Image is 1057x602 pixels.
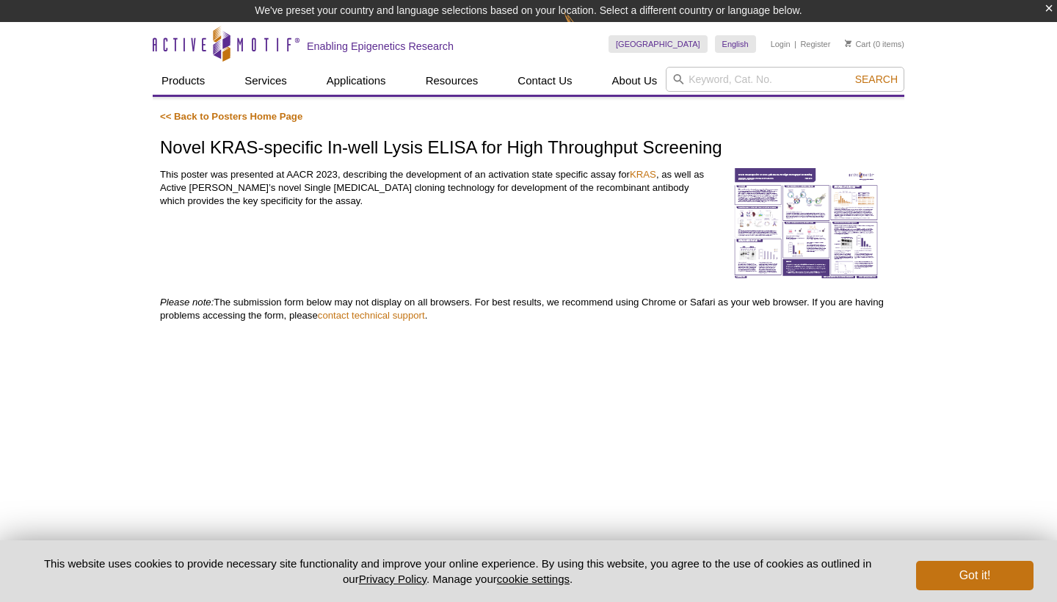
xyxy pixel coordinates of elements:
[359,573,426,585] a: Privacy Policy
[497,573,570,585] button: cookie settings
[715,35,756,53] a: English
[153,67,214,95] a: Products
[771,39,791,49] a: Login
[160,168,705,208] p: This poster was presented at AACR 2023, describing the development of an activation state specifi...
[845,35,904,53] li: (0 items)
[318,310,425,321] a: contact technical support
[630,169,656,180] a: KRAS
[23,556,892,587] p: This website uses cookies to provide necessary site functionality and improve your online experie...
[160,138,897,159] h1: Novel KRAS-specific In-well Lysis ELISA for High Throughput Screening
[236,67,296,95] a: Services
[417,67,487,95] a: Resources
[916,561,1034,590] button: Got it!
[160,297,214,308] em: Please note:
[160,111,302,122] a: << Back to Posters Home Page
[845,39,871,49] a: Cart
[855,73,898,85] span: Search
[160,296,897,322] p: The submission form below may not display on all browsers. For best results, we recommend using C...
[733,168,879,281] img: Kras AARC 2023 Poster
[307,40,454,53] h2: Enabling Epigenetics Research
[318,67,395,95] a: Applications
[851,73,902,86] button: Search
[609,35,708,53] a: [GEOGRAPHIC_DATA]
[509,67,581,95] a: Contact Us
[845,40,851,47] img: Your Cart
[800,39,830,49] a: Register
[666,67,904,92] input: Keyword, Cat. No.
[794,35,796,53] li: |
[564,11,603,46] img: Change Here
[603,67,666,95] a: About Us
